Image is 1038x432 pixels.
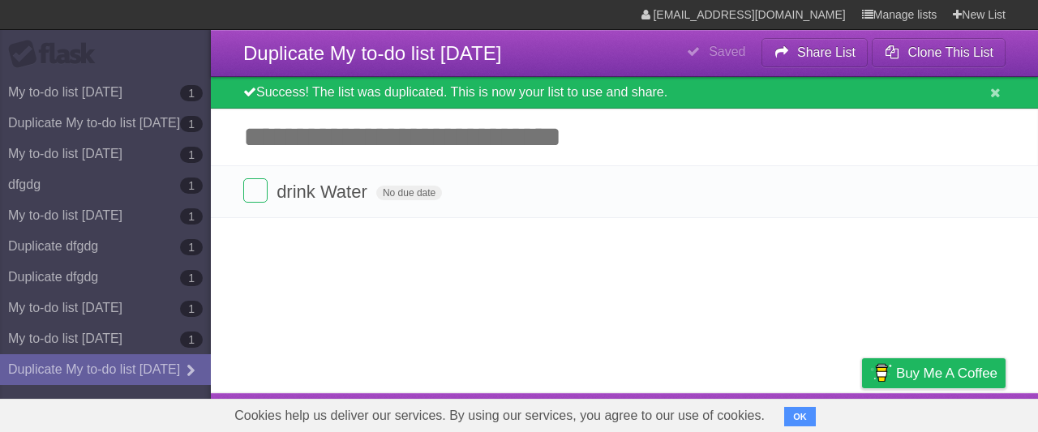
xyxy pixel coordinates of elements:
[786,397,821,428] a: Terms
[180,116,203,132] b: 1
[841,397,883,428] a: Privacy
[243,42,501,64] span: Duplicate My to-do list [DATE]
[180,147,203,163] b: 1
[277,182,371,202] span: drink Water
[180,301,203,317] b: 1
[700,397,766,428] a: Developers
[180,331,203,348] b: 1
[211,77,1038,109] div: Success! The list was duplicated. This is now your list to use and share.
[797,45,856,59] b: Share List
[180,208,203,225] b: 1
[180,178,203,194] b: 1
[8,40,105,69] div: Flask
[376,186,442,200] span: No due date
[862,358,1006,388] a: Buy me a coffee
[872,38,1006,67] button: Clone This List
[709,45,745,58] b: Saved
[646,397,680,428] a: About
[243,178,268,203] label: Done
[903,397,1006,428] a: Suggest a feature
[784,407,816,426] button: OK
[896,359,997,387] span: Buy me a coffee
[907,45,993,59] b: Clone This List
[870,359,892,387] img: Buy me a coffee
[761,38,869,67] button: Share List
[180,239,203,255] b: 1
[218,400,781,432] span: Cookies help us deliver our services. By using our services, you agree to our use of cookies.
[180,270,203,286] b: 1
[180,85,203,101] b: 1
